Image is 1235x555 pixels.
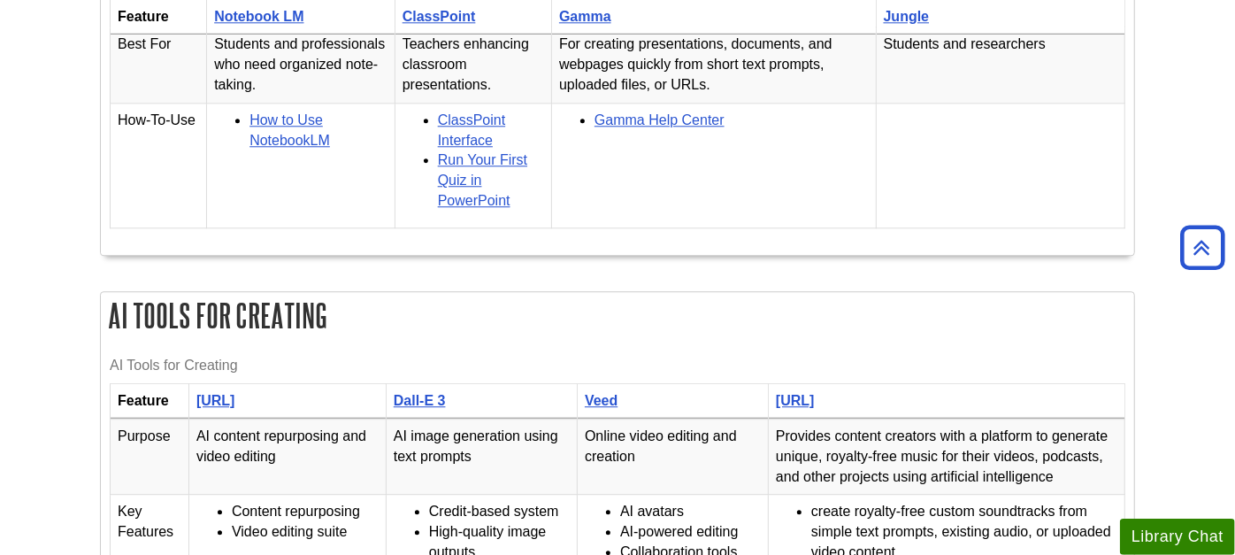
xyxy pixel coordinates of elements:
[111,27,207,104] td: Best For
[207,27,395,104] td: Students and professionals who need organized note-taking.
[620,522,761,543] li: AI-powered editing
[552,27,877,104] td: For creating presentations, documents, and webpages quickly from short text prompts, uploaded fil...
[395,27,551,104] td: Teachers enhancing classroom presentations.
[559,10,611,25] a: Gamma
[876,27,1124,104] td: Students and researchers
[403,10,476,25] a: ClassPoint
[394,393,446,408] a: Dall-E 3
[101,292,1134,339] h2: AI Tools for Creating
[776,393,815,408] a: [URL]
[438,152,527,208] a: Run Your First Quiz in PowerPoint
[111,103,207,227] td: How-To-Use
[578,419,769,495] td: Online video editing and creation
[769,419,1125,495] td: Provides content creators with a platform to generate unique, royalty-free music for their videos...
[196,393,235,408] a: [URL]
[429,502,570,522] li: Credit-based system
[111,383,189,419] th: Feature
[620,502,761,522] li: AI avatars
[188,419,386,495] td: AI content repurposing and video editing
[214,10,303,25] a: Notebook LM
[232,502,379,522] li: Content repurposing
[585,393,617,408] a: Veed
[110,348,1125,383] caption: AI Tools for Creating
[594,112,725,127] a: Gamma Help Center
[438,112,505,148] a: ClassPoint Interface
[1120,519,1235,555] button: Library Chat
[884,10,930,25] a: Jungle
[1174,235,1231,259] a: Back to Top
[249,112,330,148] a: How to Use NotebookLM
[386,419,577,495] td: AI image generation using text prompts
[232,522,379,543] li: Video editing suite
[111,419,189,495] td: Purpose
